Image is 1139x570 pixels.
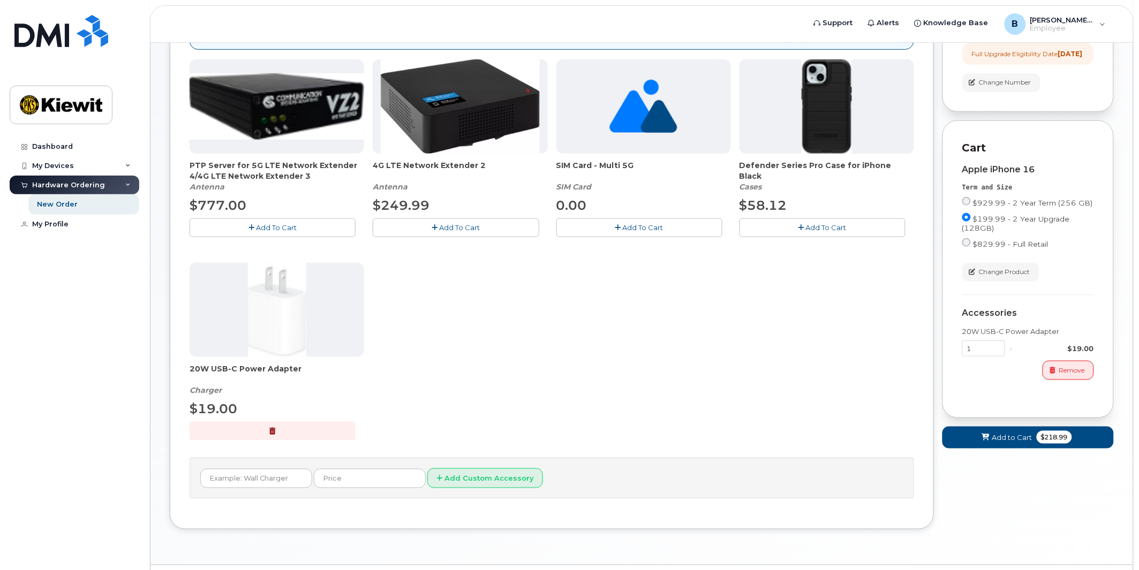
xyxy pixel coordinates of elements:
div: PTP Server for 5G LTE Network Extender 4/4G LTE Network Extender 3 [190,160,364,192]
input: Price [314,469,426,488]
div: Bailey.Stephens [997,13,1113,35]
input: $199.99 - 2 Year Upgrade (128GB) [962,213,971,222]
span: Support [823,18,853,28]
em: Antenna [373,182,408,192]
span: 4G LTE Network Extender 2 [373,160,547,181]
span: Employee [1030,24,1095,33]
span: Remove [1059,366,1085,375]
span: $199.99 - 2 Year Upgrade (128GB) [962,215,1070,232]
button: Add To Cart [740,218,906,237]
div: x [1005,344,1017,354]
span: PTP Server for 5G LTE Network Extender 4/4G LTE Network Extender 3 [190,160,364,181]
span: [PERSON_NAME].[PERSON_NAME] [1030,16,1095,24]
a: Knowledge Base [907,12,996,34]
span: Add To Cart [623,223,663,232]
p: Cart [962,140,1094,156]
div: Term and Size [962,183,1094,192]
span: 20W USB-C Power Adapter [190,363,364,385]
div: $19.00 [1017,344,1094,354]
img: apple20w.jpg [248,263,306,357]
span: SIM Card - Multi 5G [556,160,731,181]
a: Alerts [861,12,907,34]
div: Accessories [962,308,1094,318]
iframe: Messenger Launcher [1092,523,1131,562]
button: Add To Cart [190,218,356,237]
span: $929.99 - 2 Year Term (256 GB) [973,199,1093,207]
span: $777.00 [190,197,246,213]
img: 4glte_extender.png [381,59,540,154]
span: Add to Cart [992,432,1032,443]
span: $19.00 [190,401,237,416]
div: Full Upgrade Eligibility Date [972,49,1083,58]
img: Casa_Sysem.png [190,73,364,140]
span: Add To Cart [256,223,297,232]
button: Remove [1043,361,1094,379]
span: Knowledge Base [924,18,989,28]
div: Defender Series Pro Case for iPhone Black [740,160,914,192]
span: Add To Cart [439,223,480,232]
img: no_image_found-2caef05468ed5679b831cfe6fc140e25e0c280774317ffc20a367ab7fd17291e.png [609,59,677,154]
div: 4G LTE Network Extender 2 [373,160,547,192]
button: Add to Cart $218.99 [942,427,1114,449]
em: Charger [190,385,222,395]
a: Support [806,12,861,34]
input: Example: Wall Charger [200,469,312,488]
div: 20W USB-C Power Adapter [190,363,364,396]
button: Add To Cart [556,218,722,237]
div: Apple iPhone 16 [962,165,1094,174]
img: defenderiphone14.png [802,59,852,154]
button: Change Number [962,73,1040,92]
span: B [1012,18,1019,31]
span: $249.99 [373,197,429,213]
em: SIM Card [556,182,592,192]
span: Change Number [979,78,1031,87]
span: $218.99 [1037,431,1072,444]
span: $829.99 - Full Retail [973,240,1049,248]
strong: [DATE] [1058,50,1083,58]
span: Change Product [979,267,1030,277]
button: Add To Cart [373,218,539,237]
input: $929.99 - 2 Year Term (256 GB) [962,197,971,206]
button: Change Product [962,263,1039,282]
span: Add To Cart [806,223,847,232]
input: $829.99 - Full Retail [962,238,971,247]
em: Antenna [190,182,224,192]
span: Alerts [877,18,900,28]
div: 20W USB-C Power Adapter [962,326,1094,337]
span: 0.00 [556,197,587,213]
em: Cases [740,182,762,192]
button: Add Custom Accessory [427,468,543,488]
span: $58.12 [740,197,787,213]
span: Defender Series Pro Case for iPhone Black [740,160,914,181]
div: SIM Card - Multi 5G [556,160,731,192]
